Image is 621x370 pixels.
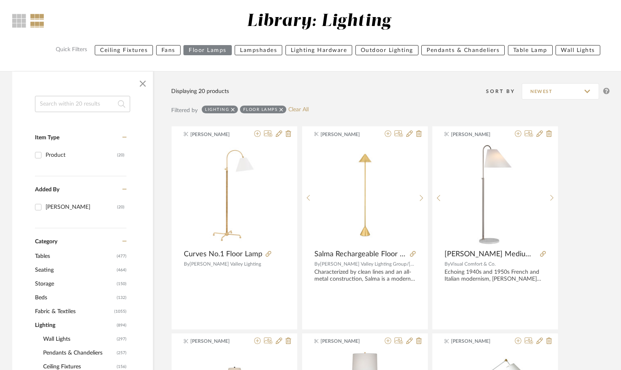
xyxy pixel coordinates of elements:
span: By [184,262,190,266]
div: (20) [117,201,124,214]
input: Search within 20 results [35,96,130,112]
span: Seating [35,263,115,277]
button: Fans [156,45,181,55]
span: (257) [117,346,126,359]
span: [PERSON_NAME] [451,131,502,138]
div: [PERSON_NAME] [46,201,117,214]
span: [PERSON_NAME] [190,338,242,345]
span: Beds [35,291,115,305]
img: Curves No.1 Floor Lamp [184,144,285,245]
span: Item Type [35,135,59,141]
span: Pendants & Chandeliers [43,346,115,360]
span: [PERSON_NAME] [451,338,502,345]
span: Category [35,238,57,245]
button: Table Lamp [508,45,553,55]
button: Ceiling Fixtures [95,45,153,55]
span: (150) [117,277,126,290]
span: (464) [117,264,126,277]
span: By [314,262,320,266]
span: (132) [117,291,126,304]
div: 0 [445,144,546,245]
div: Filtered by [171,106,198,115]
img: Salma Rechargeable Floor Lamp [314,144,415,245]
span: Added By [35,187,59,193]
button: Lampshades [235,45,282,55]
span: Lighting [35,318,115,332]
span: [PERSON_NAME] [320,131,372,138]
span: Salma Rechargeable Floor Lamp [314,250,407,259]
span: [PERSON_NAME] [320,338,372,345]
span: [PERSON_NAME] Valley Lighting [190,262,261,266]
span: (477) [117,250,126,263]
div: Sort By [486,87,522,95]
span: [PERSON_NAME] [190,131,242,138]
div: 0 [314,144,415,245]
button: Floor Lamps [183,45,232,55]
div: Product [46,149,117,162]
button: Wall Lights [556,45,600,55]
span: By [445,262,450,266]
span: [PERSON_NAME] Valley Lighting Group/[PERSON_NAME] [320,262,448,266]
span: Tables [35,249,115,263]
div: 0 [184,144,285,245]
span: (1055) [114,305,126,318]
button: Lighting Hardware [285,45,353,55]
div: Echoing 1940s and 1950s French and Italian modernism, [PERSON_NAME] spade [US_STATE]'s [PERSON_NA... [445,269,546,283]
span: Wall Lights [43,332,115,346]
button: Pendants & Chandeliers [421,45,505,55]
img: Kinsley Medium Floor Lamp [445,144,546,245]
span: (894) [117,319,126,332]
label: Quick Filters [51,45,92,55]
div: Characterized by clean lines and an all-metal construction, Salma is a modern geometric essential... [314,269,416,283]
button: Close [135,76,151,92]
span: (297) [117,333,126,346]
div: Lighting [205,107,229,112]
button: Outdoor Lighting [355,45,418,55]
span: Visual Comfort & Co. [450,262,496,266]
span: [PERSON_NAME] Medium Floor Lamp [445,250,537,259]
a: Clear All [288,106,309,113]
div: Displaying 20 products [171,87,229,96]
div: Floor Lamps [243,107,278,112]
span: Curves No.1 Floor Lamp [184,250,262,259]
span: Fabric & Textiles [35,305,112,318]
span: Storage [35,277,115,291]
div: Library: Lighting [247,11,391,32]
div: (20) [117,149,124,162]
